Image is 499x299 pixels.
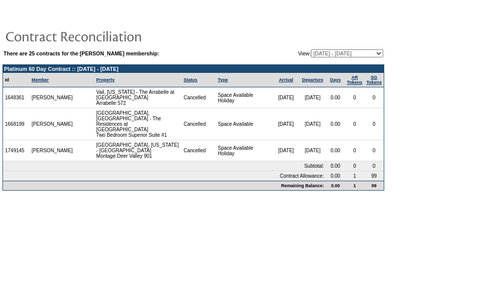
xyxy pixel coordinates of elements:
[216,140,272,161] td: Space Available Holiday
[299,108,326,140] td: [DATE]
[31,77,49,82] a: Member
[3,140,29,161] td: 1749145
[96,77,115,82] a: Property
[299,140,326,161] td: [DATE]
[345,108,364,140] td: 0
[3,161,326,171] td: Subtotal:
[5,26,205,46] img: pgTtlContractReconciliation.gif
[326,87,345,108] td: 0.00
[182,108,216,140] td: Cancelled
[216,108,272,140] td: Space Available
[184,77,198,82] a: Status
[182,140,216,161] td: Cancelled
[3,65,384,73] td: Platinum 60 Day Contract :: [DATE] - [DATE]
[29,108,75,140] td: [PERSON_NAME]
[366,75,382,85] a: SGTokens
[3,171,326,181] td: Contract Allowance:
[218,77,228,82] a: Type
[94,87,182,108] td: Vail, [US_STATE] - The Arrabelle at [GEOGRAPHIC_DATA] Arrabelle 572
[302,77,323,82] a: Departure
[364,140,384,161] td: 0
[345,140,364,161] td: 0
[345,87,364,108] td: 0
[326,140,345,161] td: 0.00
[216,87,272,108] td: Space Available Holiday
[299,87,326,108] td: [DATE]
[326,181,345,190] td: 0.00
[249,49,383,57] td: View:
[326,171,345,181] td: 0.00
[330,77,341,82] a: Days
[326,108,345,140] td: 0.00
[345,161,364,171] td: 0
[94,108,182,140] td: [GEOGRAPHIC_DATA], [GEOGRAPHIC_DATA] - The Residences at [GEOGRAPHIC_DATA] Two Bedroom Superior S...
[326,161,345,171] td: 0.00
[3,87,29,108] td: 1648361
[29,87,75,108] td: [PERSON_NAME]
[345,171,364,181] td: 1
[3,50,159,56] b: There are 25 contracts for the [PERSON_NAME] membership:
[364,161,384,171] td: 0
[345,181,364,190] td: 1
[3,181,326,190] td: Remaining Balance:
[3,73,29,87] td: Id
[3,108,29,140] td: 1668199
[272,87,299,108] td: [DATE]
[364,171,384,181] td: 99
[347,75,362,85] a: ARTokens
[364,87,384,108] td: 0
[94,140,182,161] td: [GEOGRAPHIC_DATA], [US_STATE] - [GEOGRAPHIC_DATA] Montage Deer Valley 901
[272,140,299,161] td: [DATE]
[364,108,384,140] td: 0
[272,108,299,140] td: [DATE]
[182,87,216,108] td: Cancelled
[364,181,384,190] td: 99
[29,140,75,161] td: [PERSON_NAME]
[279,77,293,82] a: Arrival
